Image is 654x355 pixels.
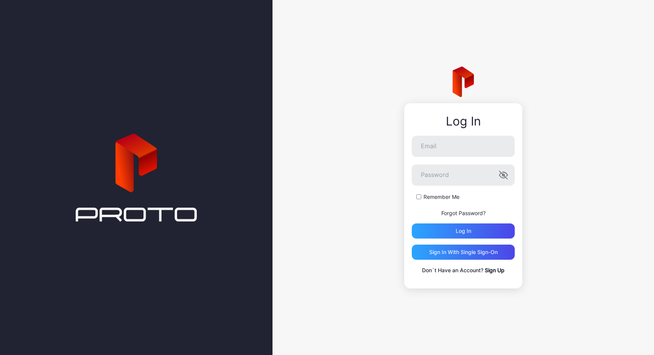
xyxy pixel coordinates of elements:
button: Sign in With Single Sign-On [412,245,515,260]
label: Remember Me [424,193,459,201]
div: Log In [412,115,515,128]
button: Log in [412,223,515,239]
input: Password [412,164,515,186]
div: Log in [456,228,471,234]
input: Email [412,136,515,157]
a: Sign Up [485,267,505,273]
div: Sign in With Single Sign-On [429,249,498,255]
button: Password [499,171,508,180]
p: Don`t Have an Account? [412,266,515,275]
a: Forgot Password? [441,210,486,216]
